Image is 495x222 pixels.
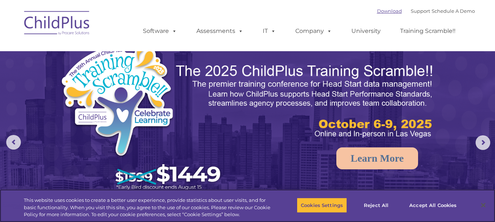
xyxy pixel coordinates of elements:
div: This website uses cookies to create a better user experience, provide statistics about user visit... [24,197,272,218]
a: Learn More [336,147,418,169]
button: Accept All Cookies [405,197,461,213]
a: Assessments [189,24,251,38]
a: Support [411,8,430,14]
a: University [344,24,388,38]
button: Reject All [353,197,399,213]
a: Company [288,24,339,38]
a: Software [136,24,184,38]
span: Phone number [102,78,133,84]
button: Close [475,197,491,213]
a: Training Scramble!! [393,24,463,38]
a: Download [377,8,402,14]
img: ChildPlus by Procare Solutions [21,6,94,42]
button: Cookies Settings [297,197,347,213]
a: Schedule A Demo [432,8,475,14]
font: | [377,8,475,14]
a: IT [255,24,283,38]
span: Last name [102,48,124,54]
